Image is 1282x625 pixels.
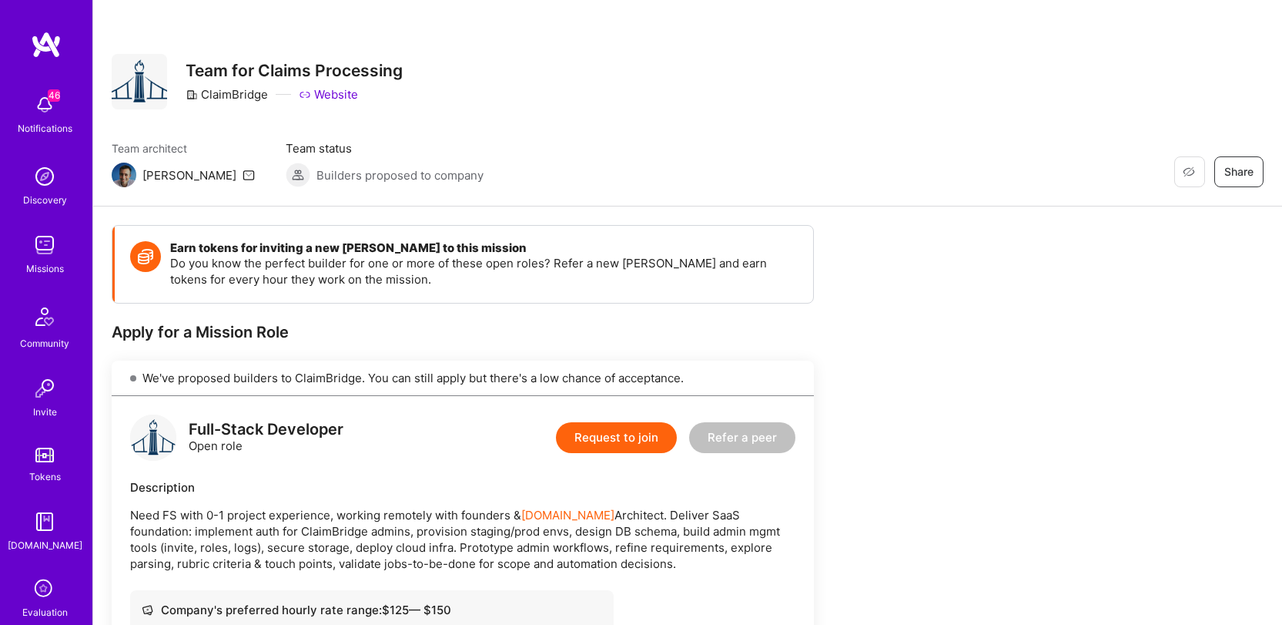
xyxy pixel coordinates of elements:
i: icon Cash [142,604,153,616]
span: 46 [48,89,60,102]
img: tokens [35,448,54,462]
span: Team architect [112,140,255,156]
button: Request to join [556,422,677,453]
span: Share [1224,164,1254,180]
img: Token icon [130,241,161,272]
div: Apply for a Mission Role [112,322,814,342]
i: icon SelectionTeam [30,575,59,604]
div: Full-Stack Developer [189,422,343,438]
img: discovery [29,161,60,192]
img: guide book [29,506,60,537]
span: Builders proposed to company [316,167,484,183]
img: logo [130,415,176,461]
img: teamwork [29,230,60,260]
i: icon Mail [243,169,255,181]
a: Website [299,86,358,102]
div: Description [130,479,795,496]
img: Team Architect [112,163,136,187]
div: Missions [26,260,64,277]
img: Community [26,298,63,335]
img: logo [31,31,62,59]
a: [DOMAIN_NAME] [521,508,614,523]
button: Refer a peer [689,422,795,453]
p: Do you know the perfect builder for one or more of these open roles? Refer a new [PERSON_NAME] an... [170,255,798,287]
div: Tokens [29,469,61,485]
div: [PERSON_NAME] [142,167,236,183]
h4: Earn tokens for inviting a new [PERSON_NAME] to this mission [170,241,798,255]
div: [DOMAIN_NAME] [8,537,82,553]
div: Community [20,335,69,351]
div: We've proposed builders to ClaimBridge. You can still apply but there's a low chance of acceptance. [112,361,814,396]
img: Company Logo [112,54,167,109]
h3: Team for Claims Processing [186,61,403,80]
i: icon EyeClosed [1183,166,1195,178]
div: Notifications [18,120,72,136]
div: Open role [189,422,343,454]
img: bell [29,89,60,120]
img: Builders proposed to company [286,163,310,187]
div: Evaluation [22,604,68,620]
div: Discovery [23,192,67,208]
p: Need FS with 0-1 project experience, working remotely with founders & Architect. Deliver SaaS fou... [130,507,795,572]
button: Share [1214,156,1264,187]
div: Company's preferred hourly rate range: $ 125 — $ 150 [142,602,602,618]
div: ClaimBridge [186,86,268,102]
img: Invite [29,373,60,404]
div: Invite [33,404,57,420]
i: icon CompanyGray [186,89,198,101]
span: Team status [286,140,484,156]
